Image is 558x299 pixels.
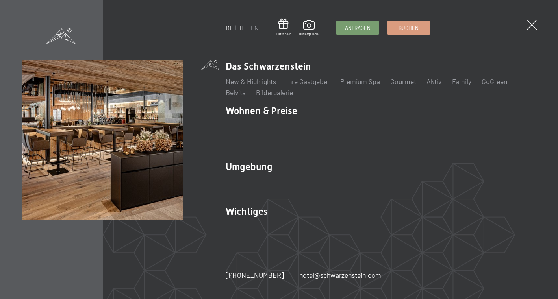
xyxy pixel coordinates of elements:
a: Aktiv [426,77,441,86]
a: Belvita [226,88,246,97]
span: Gutschein [276,32,291,37]
a: Premium Spa [340,77,380,86]
a: Ihre Gastgeber [286,77,330,86]
span: Anfragen [345,24,371,31]
a: Bildergalerie [256,88,293,97]
a: Buchen [387,21,430,34]
a: IT [239,24,245,31]
span: Bildergalerie [299,32,319,37]
a: Gourmet [390,77,416,86]
a: EN [250,24,259,31]
a: GoGreen [482,77,507,86]
a: DE [226,24,234,31]
a: hotel@schwarzenstein.com [299,270,381,280]
a: Anfragen [336,21,379,34]
a: Family [452,77,471,86]
a: Bildergalerie [299,20,319,37]
span: [PHONE_NUMBER] [226,271,284,279]
span: Buchen [399,24,419,31]
a: Gutschein [276,19,291,37]
a: [PHONE_NUMBER] [226,270,284,280]
a: New & Highlights [226,77,276,86]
